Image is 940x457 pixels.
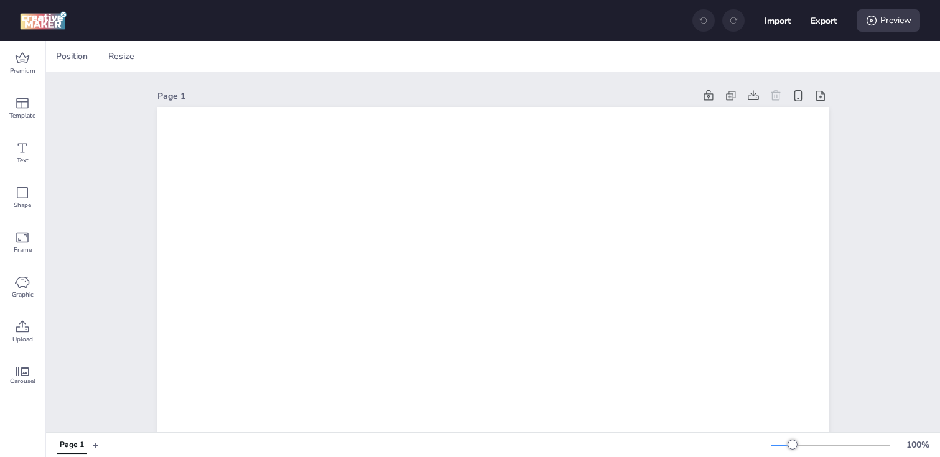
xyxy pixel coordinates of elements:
div: Tabs [51,434,93,456]
img: logo Creative Maker [20,11,67,30]
span: Carousel [10,376,35,386]
div: Page 1 [157,90,695,103]
span: Shape [14,200,31,210]
span: Frame [14,245,32,255]
div: Preview [857,9,920,32]
div: 100 % [903,438,933,451]
button: + [93,434,99,456]
span: Premium [10,66,35,76]
span: Position [54,50,90,63]
span: Upload [12,335,33,344]
span: Graphic [12,290,34,300]
button: Import [765,7,791,34]
button: Export [811,7,837,34]
span: Resize [106,50,137,63]
span: Template [9,111,35,121]
div: Page 1 [60,440,84,451]
span: Text [17,155,29,165]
